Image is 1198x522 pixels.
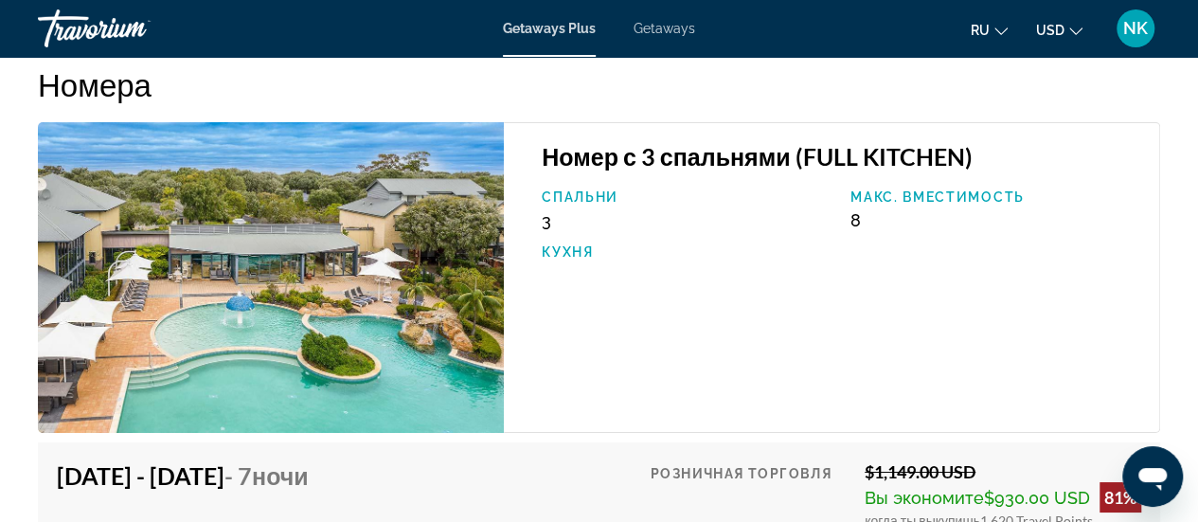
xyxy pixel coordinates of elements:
span: ночи [252,461,309,490]
a: Travorium [38,4,227,53]
span: 3 [542,210,551,230]
p: Кухня [542,244,831,260]
span: $930.00 USD [984,488,1090,508]
button: Change language [971,16,1008,44]
span: - 7 [224,461,309,490]
iframe: Кнопка запуска окна обмена сообщениями [1122,446,1183,507]
p: Макс. вместимость [850,189,1140,205]
p: Спальни [542,189,831,205]
img: The Sebel Busselton [38,122,504,433]
div: 81% [1100,482,1141,513]
span: 8 [850,210,861,230]
span: NK [1123,19,1148,38]
a: Getaways Plus [503,21,596,36]
span: USD [1036,23,1064,38]
h4: [DATE] - [DATE] [57,461,329,490]
button: Change currency [1036,16,1082,44]
span: ru [971,23,990,38]
a: Getaways [634,21,695,36]
span: Вы экономите [865,488,984,508]
button: User Menu [1111,9,1160,48]
h2: Номера [38,65,1160,103]
h3: Номер с 3 спальнями (FULL KITCHEN) [542,142,1140,171]
div: $1,149.00 USD [865,461,1141,482]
